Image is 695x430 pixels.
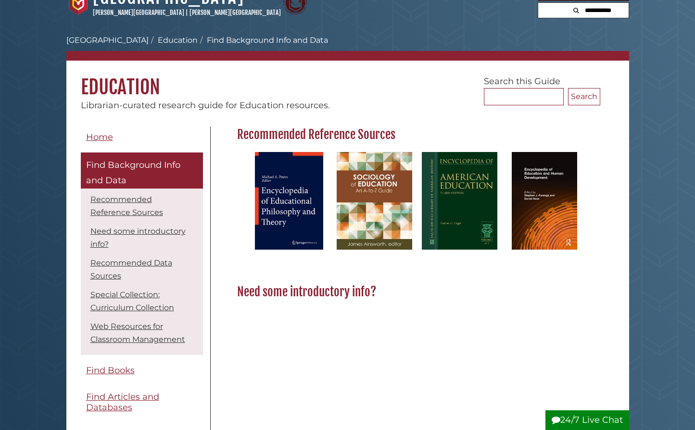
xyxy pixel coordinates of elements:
h2: Recommended Reference Sources [232,127,600,142]
a: Find Articles and Databases [81,386,203,418]
span: | [186,9,188,16]
a: Home [81,126,203,148]
h1: Education [66,61,629,99]
a: Find Background Info and Data [81,152,203,189]
span: Home [86,132,113,142]
div: slideshow [247,147,587,255]
a: Special Collection: Curriculum Collection [90,290,174,312]
a: Need some introductory info? [90,227,186,249]
a: [GEOGRAPHIC_DATA] [66,36,149,45]
a: Recommended Reference Sources [90,195,163,217]
span: Librarian-curated research guide for Education resources. [81,100,330,111]
i: Search [573,7,579,13]
span: Find Articles and Databases [86,392,159,413]
img: Encyclopedia of educational philosophy and theory [250,147,329,255]
button: 24/7 Live Chat [545,410,629,430]
li: Find Background Info and Data [198,35,328,46]
a: Education [158,36,198,45]
img: Sociology of Education: An A-to-Z Guide [332,147,417,254]
a: Recommended Data Sources [90,258,172,280]
button: Search [568,88,600,105]
span: Find Books [86,365,135,376]
a: Web Resources for Classroom Management [90,322,185,344]
button: Search [570,3,582,16]
span: Find Background Info and Data [86,160,180,186]
a: [PERSON_NAME][GEOGRAPHIC_DATA] [190,9,281,16]
nav: breadcrumb [66,35,629,61]
img: Encyclopedia of American Education [417,147,502,254]
h2: Need some introductory info? [232,284,600,300]
a: Find Books [81,360,203,381]
a: [PERSON_NAME][GEOGRAPHIC_DATA] [93,9,184,16]
img: Encyclopedia of Education and Human Development [507,147,581,255]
